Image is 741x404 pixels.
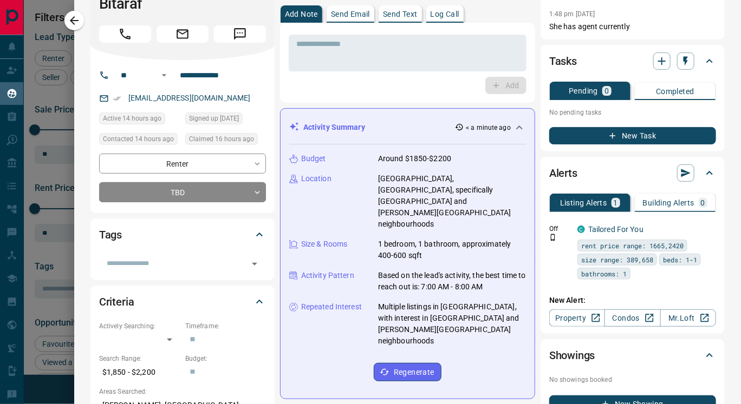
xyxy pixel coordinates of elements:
[577,226,585,233] div: condos.ca
[560,199,607,207] p: Listing Alerts
[660,309,716,327] a: Mr.Loft
[99,387,266,396] p: Areas Searched:
[549,234,557,241] svg: Push Notification Only
[549,127,716,144] button: New Task
[99,289,266,315] div: Criteria
[549,52,577,70] h2: Tasks
[301,153,326,164] p: Budget
[99,112,180,128] div: Tue Sep 16 2025
[643,199,694,207] p: Building Alerts
[383,10,418,18] p: Send Text
[103,134,174,144] span: Contacted 14 hours ago
[301,239,348,250] p: Size & Rooms
[285,10,318,18] p: Add Note
[99,182,266,202] div: TBD
[99,222,266,248] div: Tags
[103,113,161,124] span: Active 14 hours ago
[378,153,451,164] p: Around $1850-$2200
[378,270,526,293] p: Based on the lead's activity, the best time to reach out is: 7:00 AM - 8:00 AM
[549,309,605,327] a: Property
[289,117,526,137] div: Activity Summary< a minute ago
[189,113,239,124] span: Signed up [DATE]
[549,342,716,368] div: Showings
[99,363,180,381] p: $1,850 - $2,200
[99,354,180,363] p: Search Range:
[549,224,571,234] p: Off
[185,354,266,363] p: Budget:
[466,123,511,133] p: < a minute ago
[656,88,694,95] p: Completed
[185,112,266,128] div: Fri Sep 12 2025
[378,239,526,261] p: 1 bedroom, 1 bathroom, approximately 400-600 sqft
[663,254,697,265] span: beds: 1-1
[99,133,180,148] div: Tue Sep 16 2025
[99,321,180,331] p: Actively Searching:
[157,25,209,43] span: Email
[581,240,684,251] span: rent price range: 1665,2420
[378,173,526,230] p: [GEOGRAPHIC_DATA], [GEOGRAPHIC_DATA], specifically [GEOGRAPHIC_DATA] and [PERSON_NAME][GEOGRAPHIC...
[614,199,618,207] p: 1
[549,10,595,18] p: 1:48 pm [DATE]
[303,122,365,133] p: Activity Summary
[99,154,266,174] div: Renter
[128,94,251,102] a: [EMAIL_ADDRESS][DOMAIN_NAME]
[185,321,266,331] p: Timeframe:
[214,25,266,43] span: Message
[604,87,609,95] p: 0
[158,69,171,82] button: Open
[701,199,705,207] p: 0
[549,347,595,364] h2: Showings
[378,301,526,347] p: Multiple listings in [GEOGRAPHIC_DATA], with interest in [GEOGRAPHIC_DATA] and [PERSON_NAME][GEOG...
[113,95,121,102] svg: Email Verified
[588,225,643,234] a: Tailored For You
[189,134,254,144] span: Claimed 16 hours ago
[549,48,716,74] div: Tasks
[99,226,122,243] h2: Tags
[549,375,716,385] p: No showings booked
[431,10,459,18] p: Log Call
[549,295,716,306] p: New Alert:
[549,104,716,121] p: No pending tasks
[549,160,716,186] div: Alerts
[247,256,262,271] button: Open
[301,173,331,184] p: Location
[581,254,653,265] span: size range: 389,658
[331,10,370,18] p: Send Email
[301,270,354,281] p: Activity Pattern
[185,133,266,148] div: Tue Sep 16 2025
[549,164,577,182] h2: Alerts
[549,21,716,32] p: She has agent currently
[581,268,627,279] span: bathrooms: 1
[569,87,598,95] p: Pending
[374,363,441,381] button: Regenerate
[301,301,362,313] p: Repeated Interest
[99,293,134,310] h2: Criteria
[604,309,660,327] a: Condos
[99,25,151,43] span: Call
